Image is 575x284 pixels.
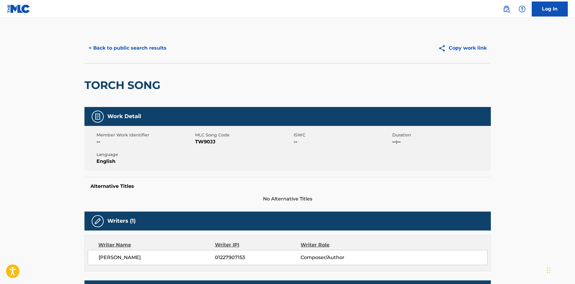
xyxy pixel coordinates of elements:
span: Duration [392,132,489,138]
div: Writer IPI [215,241,301,249]
span: MLC Song Code [195,132,292,138]
img: Copy work link [438,44,449,52]
h2: TORCH SONG [84,78,164,92]
iframe: Chat Widget [545,255,575,284]
span: English [96,158,194,165]
span: --:-- [392,138,489,145]
button: Copy work link [434,41,491,56]
span: TW90JJ [195,138,292,145]
img: help [518,5,526,13]
img: Work Detail [94,113,101,120]
span: Language [96,151,194,158]
img: MLC Logo [7,5,30,13]
span: [PERSON_NAME] [99,254,215,261]
button: < Back to public search results [84,41,171,56]
img: search [503,5,510,13]
span: No Alternative Titles [84,195,491,203]
img: Writers [94,218,101,225]
span: ISWC [294,132,391,138]
span: Member Work Identifier [96,132,194,138]
h5: Writers (1) [107,218,136,224]
a: Log In [532,2,568,17]
h5: Work Detail [107,113,141,120]
div: Drag [547,261,550,279]
div: Help [516,3,528,15]
a: Public Search [500,3,512,15]
span: -- [294,138,391,145]
div: Writer Role [301,241,378,249]
h5: Alternative Titles [90,183,485,189]
div: Writer Name [98,241,215,249]
span: 01227907153 [215,254,300,261]
span: Composer/Author [301,254,378,261]
span: -- [96,138,194,145]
